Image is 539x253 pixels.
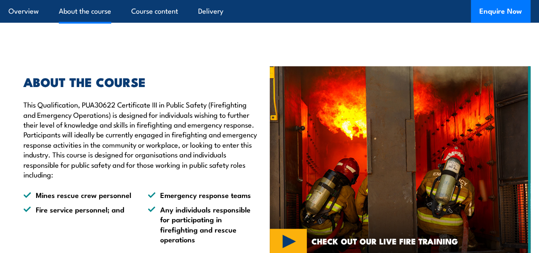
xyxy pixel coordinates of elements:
[148,190,257,200] li: Emergency response teams
[311,237,458,245] span: CHECK OUT OUR LIVE FIRE TRAINING
[23,99,257,179] p: This Qualification, PUA30622 Certificate III in Public Safety (Firefighting and Emergency Operati...
[23,190,133,200] li: Mines rescue crew personnel
[23,76,257,87] h2: ABOUT THE COURSE
[23,204,133,244] li: Fire service personnel; and
[148,204,257,244] li: Any individuals responsible for participating in firefighting and rescue operations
